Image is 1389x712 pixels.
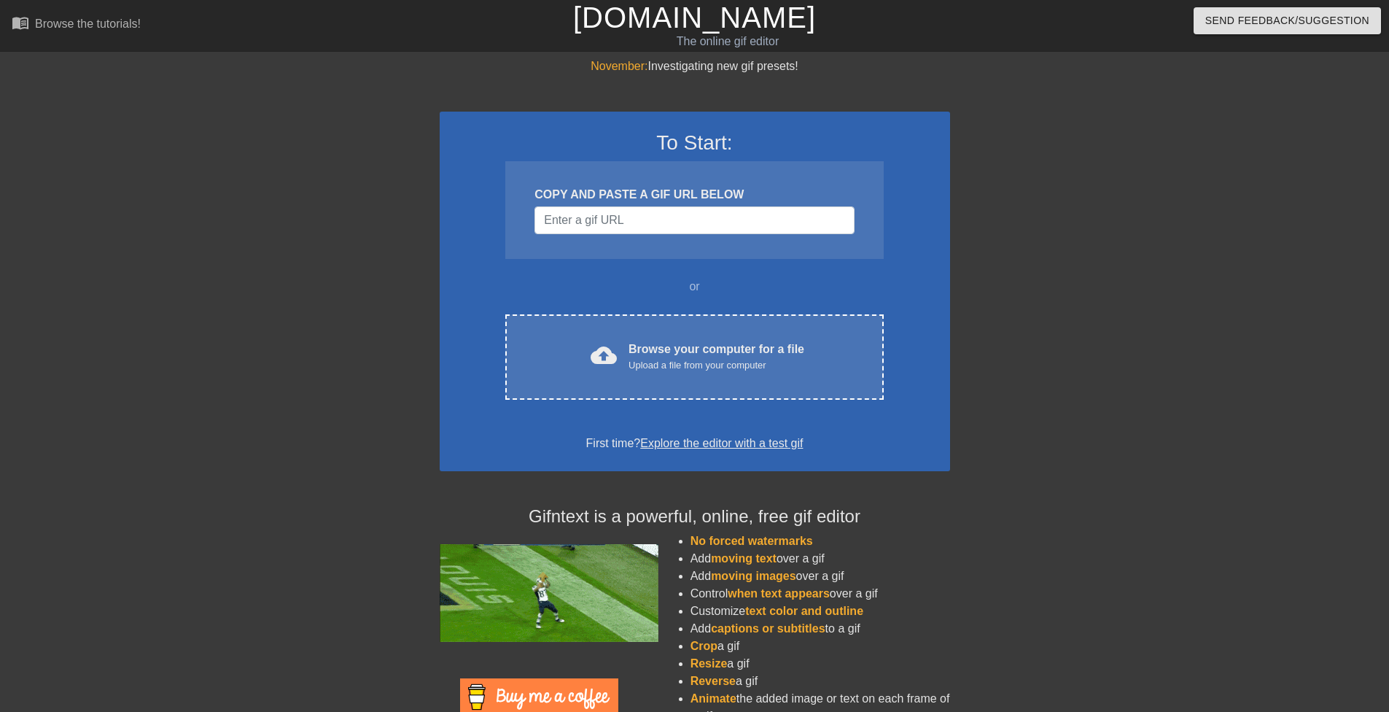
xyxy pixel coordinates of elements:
span: menu_book [12,14,29,31]
span: text color and outline [745,605,863,617]
a: [DOMAIN_NAME] [573,1,816,34]
span: when text appears [728,587,830,600]
span: moving text [711,552,777,565]
span: Animate [690,692,736,705]
span: No forced watermarks [690,535,813,547]
input: Username [534,206,854,234]
div: Upload a file from your computer [629,358,804,373]
a: Browse the tutorials! [12,14,141,36]
span: Reverse [690,675,736,687]
div: Investigating new gif presets! [440,58,950,75]
span: Send Feedback/Suggestion [1205,12,1369,30]
a: Explore the editor with a test gif [640,437,803,449]
div: Browse the tutorials! [35,18,141,30]
h3: To Start: [459,131,931,155]
span: November: [591,60,647,72]
div: The online gif editor [470,33,985,50]
div: COPY AND PASTE A GIF URL BELOW [534,186,854,204]
h4: Gifntext is a powerful, online, free gif editor [440,506,950,527]
button: Send Feedback/Suggestion [1194,7,1381,34]
li: Customize [690,603,950,620]
div: Browse your computer for a file [629,341,804,373]
span: cloud_upload [591,342,617,368]
li: a gif [690,638,950,655]
li: Add over a gif [690,568,950,585]
span: captions or subtitles [711,622,825,635]
li: a gif [690,673,950,690]
div: First time? [459,435,931,452]
li: a gif [690,655,950,673]
span: moving images [711,570,795,582]
span: Crop [690,640,717,652]
img: football_small.gif [440,544,658,642]
li: Add over a gif [690,550,950,568]
li: Add to a gif [690,620,950,638]
span: Resize [690,657,728,670]
li: Control over a gif [690,585,950,603]
div: or [478,278,912,295]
